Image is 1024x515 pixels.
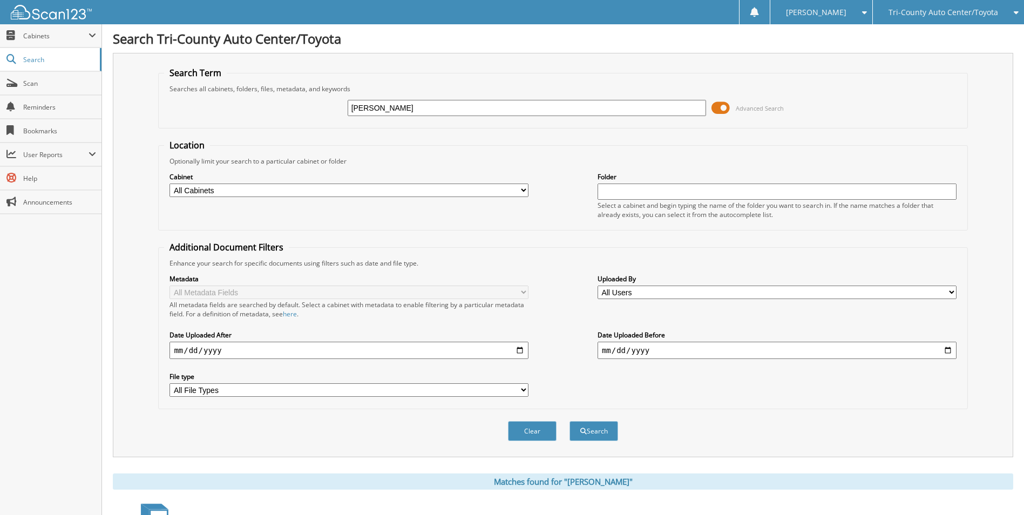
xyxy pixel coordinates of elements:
div: All metadata fields are searched by default. Select a cabinet with metadata to enable filtering b... [169,300,528,319]
span: Cabinets [23,31,89,40]
img: scan123-logo-white.svg [11,5,92,19]
span: Advanced Search [736,104,784,112]
span: Search [23,55,94,64]
button: Clear [508,421,557,441]
label: Date Uploaded After [169,330,528,340]
div: Matches found for "[PERSON_NAME]" [113,473,1013,490]
legend: Location [164,139,210,151]
div: Enhance your search for specific documents using filters such as date and file type. [164,259,961,268]
button: Search [569,421,618,441]
span: Reminders [23,103,96,112]
span: Tri-County Auto Center/Toyota [889,9,998,16]
label: Date Uploaded Before [598,330,957,340]
legend: Search Term [164,67,227,79]
span: Help [23,174,96,183]
label: Metadata [169,274,528,283]
h1: Search Tri-County Auto Center/Toyota [113,30,1013,48]
div: Optionally limit your search to a particular cabinet or folder [164,157,961,166]
a: here [283,309,297,319]
label: File type [169,372,528,381]
label: Uploaded By [598,274,957,283]
span: User Reports [23,150,89,159]
span: Announcements [23,198,96,207]
span: Bookmarks [23,126,96,135]
input: start [169,342,528,359]
label: Folder [598,172,957,181]
legend: Additional Document Filters [164,241,289,253]
div: Select a cabinet and begin typing the name of the folder you want to search in. If the name match... [598,201,957,219]
span: Scan [23,79,96,88]
div: Searches all cabinets, folders, files, metadata, and keywords [164,84,961,93]
label: Cabinet [169,172,528,181]
span: [PERSON_NAME] [786,9,846,16]
input: end [598,342,957,359]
